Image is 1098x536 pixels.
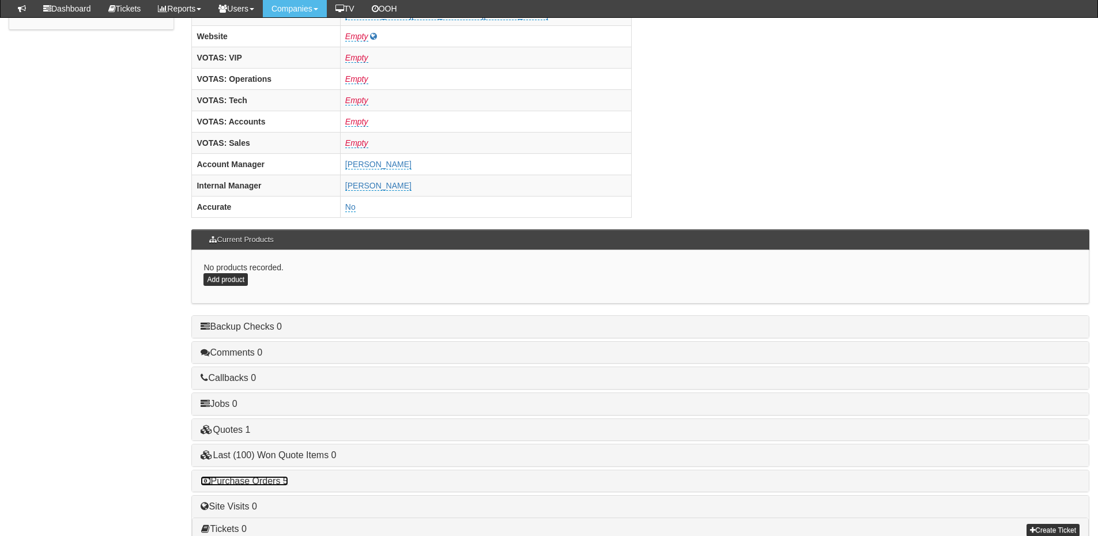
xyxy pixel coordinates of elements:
[201,399,237,409] a: Jobs 0
[192,132,340,153] th: VOTAS: Sales
[345,10,548,20] a: [PERSON_NAME][EMAIL_ADDRESS][DOMAIN_NAME]
[345,160,412,169] a: [PERSON_NAME]
[192,47,340,68] th: VOTAS: VIP
[192,25,340,47] th: Website
[201,501,256,511] a: Site Visits 0
[345,181,412,191] a: [PERSON_NAME]
[201,348,262,357] a: Comments 0
[345,138,368,148] a: Empty
[345,74,368,84] a: Empty
[192,68,340,89] th: VOTAS: Operations
[203,273,248,286] a: Add product
[201,524,246,534] a: Tickets 0
[345,53,368,63] a: Empty
[345,96,368,105] a: Empty
[201,425,250,435] a: Quotes 1
[201,450,336,460] a: Last (100) Won Quote Items 0
[191,250,1089,304] div: No products recorded.
[192,196,340,217] th: Accurate
[345,117,368,127] a: Empty
[345,202,356,212] a: No
[192,89,340,111] th: VOTAS: Tech
[201,476,288,486] a: Purchase Orders 5
[192,111,340,132] th: VOTAS: Accounts
[201,373,256,383] a: Callbacks 0
[192,175,340,196] th: Internal Manager
[192,153,340,175] th: Account Manager
[201,322,282,331] a: Backup Checks 0
[345,32,368,41] a: Empty
[203,230,279,250] h3: Current Products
